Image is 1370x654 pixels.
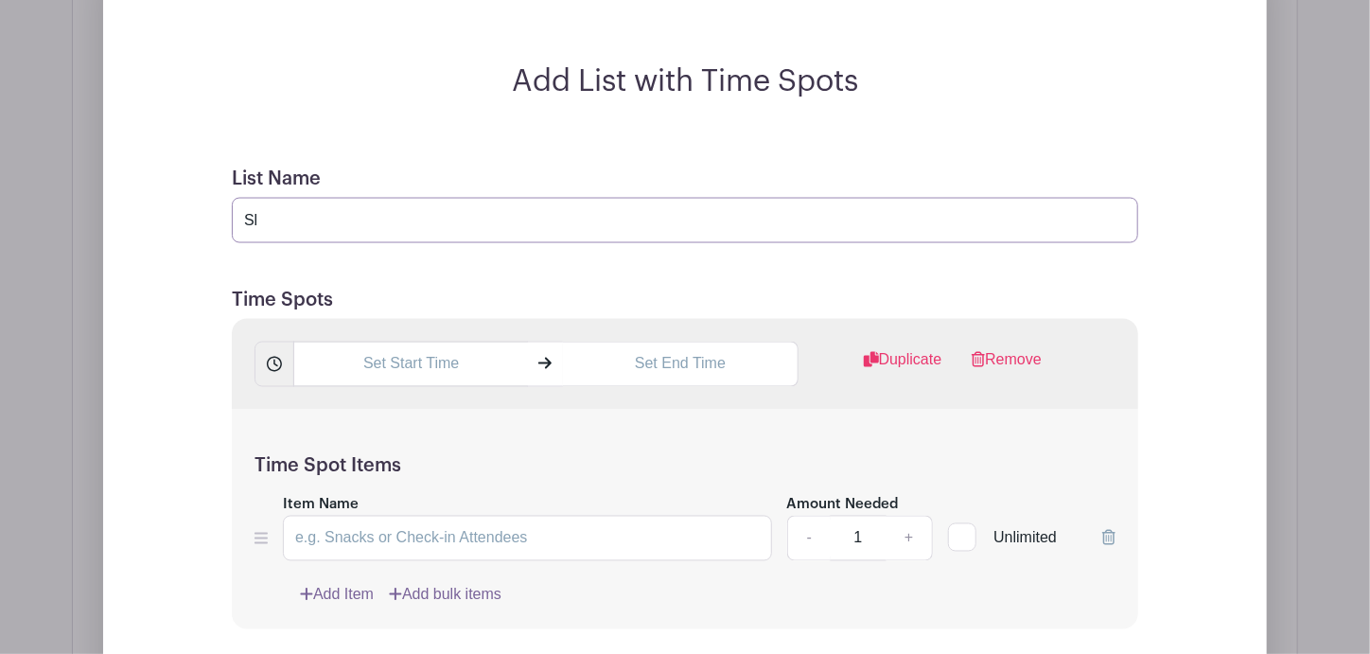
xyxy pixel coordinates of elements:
[886,516,933,561] a: +
[232,198,1138,243] input: e.g. Things or volunteers we need for the event
[563,342,798,387] input: Set End Time
[293,342,528,387] input: Set Start Time
[972,349,1042,387] a: Remove
[232,289,1138,311] h5: Time Spots
[209,63,1161,99] h2: Add List with Time Spots
[283,516,772,561] input: e.g. Snacks or Check-in Attendees
[283,495,359,517] label: Item Name
[787,516,831,561] a: -
[232,168,321,190] label: List Name
[864,349,942,387] a: Duplicate
[389,584,501,607] a: Add bulk items
[787,495,899,517] label: Amount Needed
[300,584,374,607] a: Add Item
[255,455,1115,478] h5: Time Spot Items
[993,530,1057,546] span: Unlimited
